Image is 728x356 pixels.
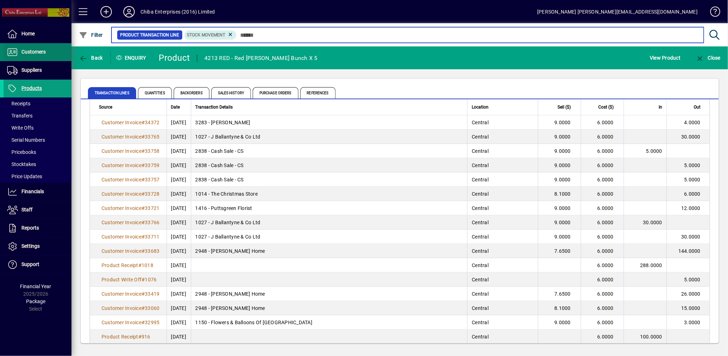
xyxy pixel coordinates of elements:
[684,277,701,282] span: 5.0000
[558,103,571,111] span: Sell ($)
[472,205,489,211] span: Central
[99,133,162,141] a: Customer Invoice#33765
[101,305,142,311] span: Customer Invoice
[101,134,142,140] span: Customer Invoice
[538,244,581,258] td: 7.6500
[120,31,179,39] span: Product Transaction Line
[79,32,103,38] span: Filter
[21,31,35,36] span: Home
[538,230,581,244] td: 9.0000
[4,61,71,79] a: Suppliers
[678,248,700,254] span: 144.0000
[101,234,142,240] span: Customer Invoice
[167,115,191,130] td: [DATE]
[171,103,180,111] span: Date
[684,191,701,197] span: 6.0000
[99,276,159,284] a: Product Write Off#1076
[174,87,209,99] span: Backorders
[581,272,624,287] td: 6.0000
[167,187,191,201] td: [DATE]
[142,205,145,211] span: #
[538,158,581,172] td: 9.0000
[101,120,142,125] span: Customer Invoice
[681,134,700,140] span: 30.0000
[581,187,624,201] td: 6.0000
[191,287,467,301] td: 2948 - [PERSON_NAME] Home
[145,134,159,140] span: 33765
[472,220,489,225] span: Central
[191,315,467,330] td: 1150 - Flowers & Balloons Of [GEOGRAPHIC_DATA]
[640,334,662,340] span: 100.0000
[101,162,142,168] span: Customer Invoice
[4,122,71,134] a: Write Offs
[99,219,162,226] a: Customer Invoice#33766
[191,301,467,315] td: 2948 - [PERSON_NAME] Home
[167,244,191,258] td: [DATE]
[472,234,489,240] span: Central
[101,220,142,225] span: Customer Invoice
[211,87,251,99] span: Sales History
[659,103,662,111] span: In
[581,258,624,272] td: 6.0000
[99,103,162,111] div: Source
[4,25,71,43] a: Home
[204,52,318,64] div: 4213 RED - Red [PERSON_NAME] Bunch X 5
[142,162,145,168] span: #
[118,5,140,18] button: Profile
[694,51,722,64] button: Close
[167,201,191,215] td: [DATE]
[167,144,191,158] td: [DATE]
[300,87,336,99] span: References
[101,320,142,325] span: Customer Invoice
[99,204,162,212] a: Customer Invoice#33721
[4,146,71,158] a: Pricebooks
[145,248,159,254] span: 33683
[142,134,145,140] span: #
[646,148,663,154] span: 5.0000
[695,55,720,61] span: Close
[171,103,187,111] div: Date
[159,52,190,64] div: Product
[581,215,624,230] td: 6.0000
[472,120,489,125] span: Central
[195,103,233,111] span: Transaction Details
[99,247,162,255] a: Customer Invoice#33683
[191,130,467,144] td: 1027 - J Ballantyne & Co Ltd
[20,284,51,289] span: Financial Year
[142,277,145,282] span: #
[99,176,162,184] a: Customer Invoice#33757
[4,158,71,170] a: Stocktakes
[142,305,145,311] span: #
[167,272,191,287] td: [DATE]
[191,244,467,258] td: 2948 - [PERSON_NAME] Home
[7,161,36,167] span: Stocktakes
[187,32,226,37] span: Stock movement
[99,261,156,269] a: Product Receipt#1018
[472,334,489,340] span: Central
[648,51,682,64] button: View Product
[101,262,138,268] span: Product Receipt
[101,277,142,282] span: Product Write Off
[538,187,581,201] td: 8.1000
[581,230,624,244] td: 6.0000
[99,319,162,326] a: Customer Invoice#32995
[101,205,142,211] span: Customer Invoice
[543,103,577,111] div: Sell ($)
[145,220,159,225] span: 33766
[191,215,467,230] td: 1027 - J Ballantyne & Co Ltd
[538,301,581,315] td: 8.1000
[7,149,36,155] span: Pricebooks
[681,305,700,311] span: 15.0000
[138,262,142,268] span: #
[538,315,581,330] td: 9.0000
[581,244,624,258] td: 6.0000
[79,55,103,61] span: Back
[598,103,614,111] span: Cost ($)
[581,330,624,344] td: 6.0000
[142,291,145,297] span: #
[4,201,71,219] a: Staff
[191,144,467,158] td: 2838 - Cash Sale - CS
[145,177,159,182] span: 33757
[99,304,162,312] a: Customer Invoice#33060
[4,219,71,237] a: Reports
